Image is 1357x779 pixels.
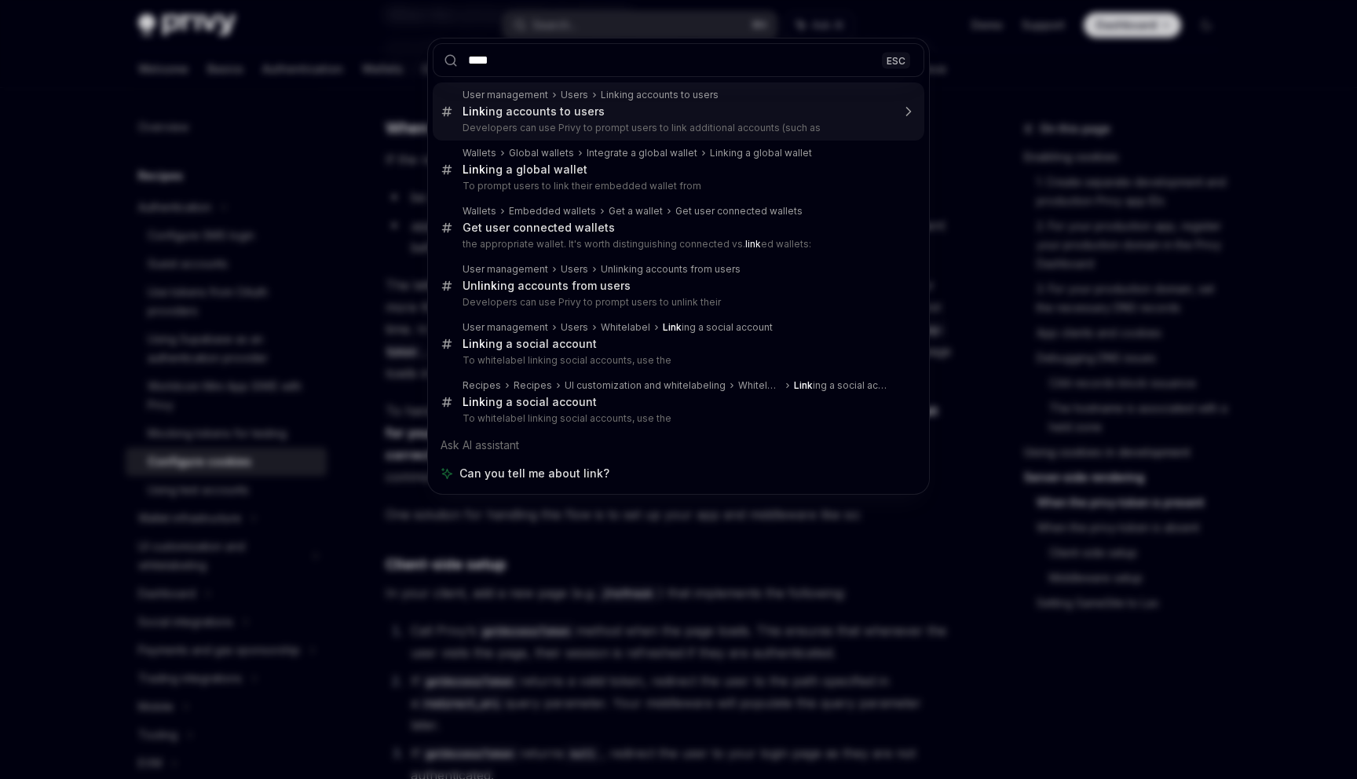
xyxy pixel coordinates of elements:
b: link [477,279,497,292]
div: User management [463,263,548,276]
div: Whitelabel [738,379,781,392]
div: Embedded wallets [509,205,596,218]
div: Get a wallet [609,205,663,218]
p: the appropriate wallet. It's worth distinguishing connected vs. ed wallets: [463,238,891,251]
b: Link [663,321,682,333]
p: Developers can use Privy to prompt users to link additional accounts (such as [463,122,891,134]
div: Recipes [514,379,552,392]
div: Recipes [463,379,501,392]
div: Wallets [463,205,496,218]
div: Linking accounts to users [601,89,719,101]
b: link [745,238,761,250]
div: Linking a global wallet [710,147,812,159]
div: Un ing accounts from users [463,279,631,293]
div: ing a social account [663,321,773,334]
p: To prompt users to link their embedded wallet from [463,180,891,192]
p: To whitelabel linking social accounts, use the [463,412,891,425]
b: Link [463,337,485,350]
b: Link [463,395,485,408]
div: Global wallets [509,147,574,159]
div: ing accounts to users [463,104,605,119]
div: ing a global wallet [463,163,587,177]
div: Integrate a global wallet [587,147,697,159]
div: Users [561,89,588,101]
p: Developers can use Privy to prompt users to unlink their [463,296,891,309]
b: Link [463,104,485,118]
div: User management [463,321,548,334]
div: ing a social account [463,395,597,409]
div: Get user connected wallets [463,221,615,235]
div: ing a social account [794,379,891,392]
span: Can you tell me about link? [459,466,609,481]
div: ing a social account [463,337,597,351]
div: Wallets [463,147,496,159]
p: To whitelabel linking social accounts, use the [463,354,891,367]
div: Users [561,263,588,276]
div: Users [561,321,588,334]
div: ESC [882,52,910,68]
b: Link [463,163,485,176]
b: Link [794,379,813,391]
div: Whitelabel [601,321,650,334]
div: User management [463,89,548,101]
div: Unlinking accounts from users [601,263,741,276]
div: UI customization and whitelabeling [565,379,726,392]
div: Ask AI assistant [433,431,924,459]
div: Get user connected wallets [675,205,803,218]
